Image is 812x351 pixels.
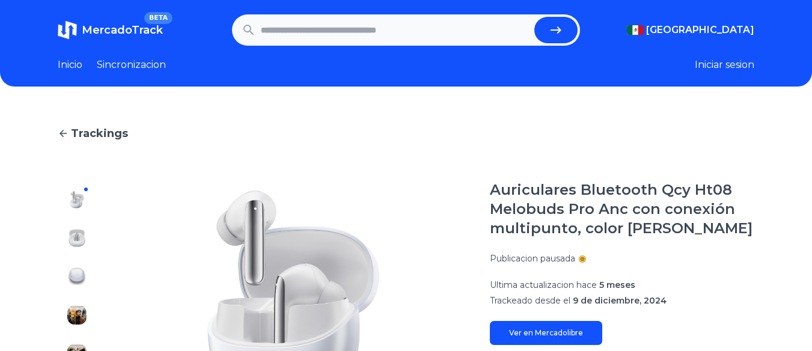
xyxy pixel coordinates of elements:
button: Iniciar sesion [695,58,754,72]
p: Publicacion pausada [490,252,575,264]
a: MercadoTrackBETA [58,20,163,40]
span: Trackeado desde el [490,295,570,306]
span: Ultima actualizacion hace [490,279,597,290]
img: Auriculares Bluetooth Qcy Ht08 Melobuds Pro Anc con conexión multipunto, color blanco [67,267,87,286]
img: MercadoTrack [58,20,77,40]
span: 5 meses [599,279,635,290]
span: BETA [144,12,172,24]
a: Sincronizacion [97,58,166,72]
img: Auriculares Bluetooth Qcy Ht08 Melobuds Pro Anc con conexión multipunto, color blanco [67,190,87,209]
button: [GEOGRAPHIC_DATA] [627,23,754,37]
span: Trackings [71,125,128,142]
img: Mexico [627,25,644,35]
img: Auriculares Bluetooth Qcy Ht08 Melobuds Pro Anc con conexión multipunto, color blanco [67,228,87,248]
span: 9 de diciembre, 2024 [573,295,667,306]
a: Trackings [58,125,754,142]
span: MercadoTrack [82,23,163,37]
a: Ver en Mercadolibre [490,321,602,345]
h1: Auriculares Bluetooth Qcy Ht08 Melobuds Pro Anc con conexión multipunto, color [PERSON_NAME] [490,180,754,238]
img: Auriculares Bluetooth Qcy Ht08 Melobuds Pro Anc con conexión multipunto, color blanco [67,305,87,325]
a: Inicio [58,58,82,72]
span: [GEOGRAPHIC_DATA] [646,23,754,37]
